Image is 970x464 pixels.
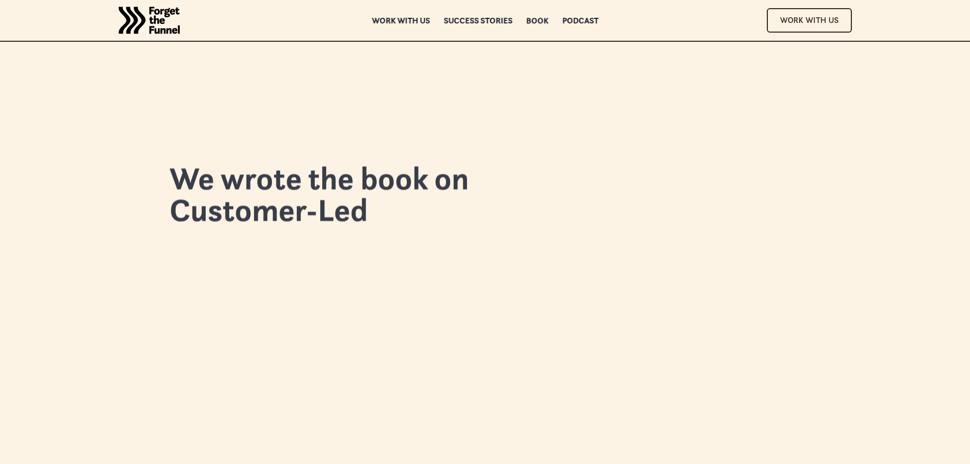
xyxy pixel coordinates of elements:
a: Work With Us [767,8,852,32]
a: Work with us [372,17,430,24]
a: Podcast [562,17,598,24]
a: Success Stories [444,17,512,24]
div: Book [526,17,548,24]
a: BookBook [526,17,548,24]
h1: We wrote the book on Customer-Led Growth™ [170,162,473,258]
img: Forget The Funnel book cover [528,74,770,461]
